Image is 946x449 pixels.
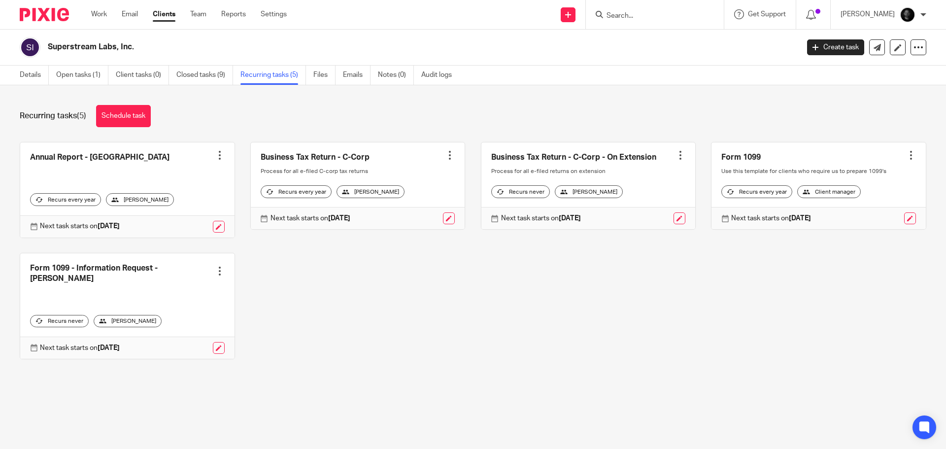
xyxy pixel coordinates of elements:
[841,9,895,19] p: [PERSON_NAME]
[807,39,864,55] a: Create task
[606,12,694,21] input: Search
[40,343,120,353] p: Next task starts on
[328,215,350,222] strong: [DATE]
[343,66,371,85] a: Emails
[40,221,120,231] p: Next task starts on
[313,66,336,85] a: Files
[261,185,332,198] div: Recurs every year
[20,8,69,21] img: Pixie
[56,66,108,85] a: Open tasks (1)
[153,9,175,19] a: Clients
[20,37,40,58] img: svg%3E
[91,9,107,19] a: Work
[421,66,459,85] a: Audit logs
[98,345,120,351] strong: [DATE]
[789,215,811,222] strong: [DATE]
[20,66,49,85] a: Details
[221,9,246,19] a: Reports
[731,213,811,223] p: Next task starts on
[190,9,206,19] a: Team
[116,66,169,85] a: Client tasks (0)
[261,9,287,19] a: Settings
[176,66,233,85] a: Closed tasks (9)
[337,185,405,198] div: [PERSON_NAME]
[748,11,786,18] span: Get Support
[721,185,792,198] div: Recurs every year
[501,213,581,223] p: Next task starts on
[378,66,414,85] a: Notes (0)
[77,112,86,120] span: (5)
[900,7,915,23] img: Chris.jpg
[555,185,623,198] div: [PERSON_NAME]
[98,223,120,230] strong: [DATE]
[122,9,138,19] a: Email
[48,42,643,52] h2: Superstream Labs, Inc.
[30,193,101,206] div: Recurs every year
[491,185,550,198] div: Recurs never
[797,185,861,198] div: Client manager
[20,111,86,121] h1: Recurring tasks
[96,105,151,127] a: Schedule task
[106,193,174,206] div: [PERSON_NAME]
[559,215,581,222] strong: [DATE]
[30,315,89,328] div: Recurs never
[270,213,350,223] p: Next task starts on
[94,315,162,328] div: [PERSON_NAME]
[240,66,306,85] a: Recurring tasks (5)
